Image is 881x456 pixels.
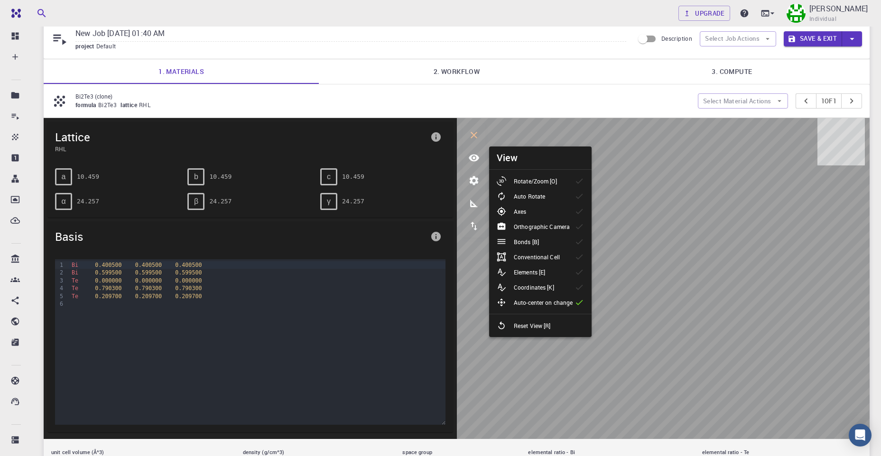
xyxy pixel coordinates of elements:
img: pavel [787,4,806,23]
span: Bi [72,269,78,276]
a: Upgrade [678,6,730,21]
span: 0.209700 [135,293,162,300]
span: 0.599500 [135,269,162,276]
button: info [427,128,445,146]
span: Te [72,277,78,284]
div: 6 [55,300,65,308]
button: info [427,227,445,246]
span: Te [72,285,78,292]
span: 0.790300 [135,285,162,292]
a: 3. Compute [594,59,870,84]
span: Bi [72,262,78,268]
p: Elements [E] [514,268,545,276]
span: Default [96,42,120,50]
div: Open Intercom Messenger [849,424,872,447]
pre: 10.459 [77,168,99,185]
img: logo [8,9,21,18]
span: 0.209700 [175,293,202,300]
span: project [75,42,96,50]
span: Te [72,293,78,300]
a: 2. Workflow [319,59,594,84]
p: [PERSON_NAME] [809,3,868,14]
span: 0.790300 [95,285,121,292]
pre: 24.257 [209,193,232,210]
h6: View [497,150,518,165]
span: lattice [121,101,139,109]
span: 0.400500 [175,262,202,268]
span: b [194,173,198,181]
p: Coordinates [K] [514,283,554,292]
p: Reset View [R] [514,321,551,330]
button: Save & Exit [784,31,842,46]
p: Bi2Te3 (clone) [75,92,690,100]
p: Rotate/Zoom [O] [514,177,557,185]
pre: 24.257 [77,193,99,210]
div: 3 [55,277,65,284]
div: 5 [55,292,65,300]
span: 0.000000 [135,277,162,284]
button: Select Job Actions [700,31,776,46]
span: β [194,197,198,206]
p: Conventional Cell [514,253,560,261]
span: Description [661,35,692,42]
button: Select Material Actions [698,93,788,109]
span: 0.599500 [95,269,121,276]
p: Orthographic Camera [514,222,570,231]
span: Bi2Te3 [98,101,121,109]
span: RHL [55,145,427,153]
pre: 10.459 [342,168,364,185]
span: 0.000000 [95,277,121,284]
span: 0.000000 [175,277,202,284]
span: Individual [809,14,836,24]
div: 4 [55,284,65,292]
span: Support [19,7,53,15]
a: 1. Materials [44,59,319,84]
span: α [61,197,65,206]
span: 0.400500 [135,262,162,268]
p: Axes [514,207,526,216]
span: Basis [55,229,427,244]
span: 0.209700 [95,293,121,300]
button: 1of1 [816,93,842,109]
span: RHL [139,101,154,109]
p: Auto Rotate [514,192,545,201]
p: Bonds [B] [514,237,539,246]
div: pager [796,93,862,109]
pre: 10.459 [209,168,232,185]
div: 2 [55,269,65,276]
p: Auto-center on change [514,298,573,307]
pre: 24.257 [342,193,364,210]
span: 0.599500 [175,269,202,276]
div: 1 [55,261,65,269]
span: a [62,173,66,181]
span: Lattice [55,129,427,145]
span: formula [75,101,98,109]
span: c [327,173,331,181]
span: 0.790300 [175,285,202,292]
span: γ [327,197,331,206]
span: 0.400500 [95,262,121,268]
